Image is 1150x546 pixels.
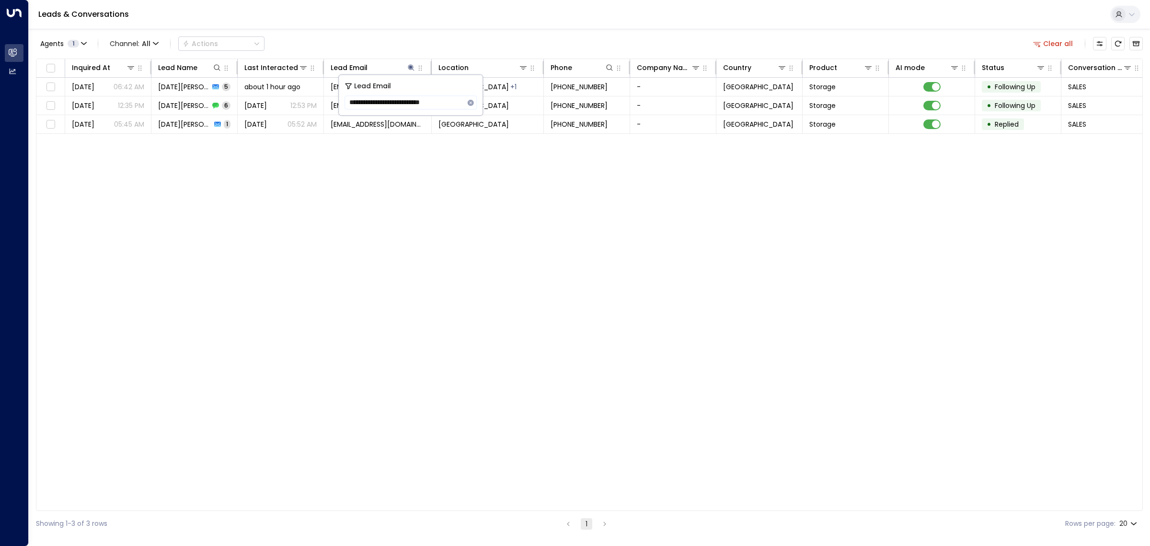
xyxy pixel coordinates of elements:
[438,62,469,73] div: Location
[72,62,136,73] div: Inquired At
[158,101,209,110] span: Lucia Martins
[222,83,230,91] span: 5
[995,119,1019,129] span: Replied
[72,101,94,110] span: Sep 13, 2025
[158,119,211,129] span: Lucia Martins
[723,101,793,110] span: United Kingdom
[183,39,218,48] div: Actions
[36,37,90,50] button: Agents1
[630,96,716,115] td: -
[1111,37,1125,50] span: Refresh
[72,62,110,73] div: Inquired At
[244,101,267,110] span: Sep 26, 2025
[987,97,991,114] div: •
[106,37,162,50] button: Channel:All
[222,101,230,109] span: 6
[287,119,317,129] p: 05:52 AM
[809,82,836,92] span: Storage
[630,115,716,133] td: -
[1065,519,1115,529] label: Rows per page:
[244,119,267,129] span: Sep 11, 2025
[142,40,150,47] span: All
[331,62,368,73] div: Lead Email
[224,120,230,128] span: 1
[45,62,57,74] span: Toggle select all
[551,62,614,73] div: Phone
[637,62,691,73] div: Company Name
[987,79,991,95] div: •
[290,101,317,110] p: 12:53 PM
[331,82,425,92] span: luciamartins.131367@gmail.com
[45,100,57,112] span: Toggle select row
[118,101,144,110] p: 12:35 PM
[331,119,425,129] span: luciamartins.131367@gmail.com
[38,9,129,20] a: Leads & Conversations
[244,62,308,73] div: Last Interacted
[36,519,107,529] div: Showing 1-3 of 3 rows
[723,119,793,129] span: United Kingdom
[1068,62,1123,73] div: Conversation Type
[723,82,793,92] span: United Kingdom
[331,101,425,110] span: luciamartins.131367@gmail.com
[809,62,837,73] div: Product
[244,62,298,73] div: Last Interacted
[40,40,64,47] span: Agents
[72,119,94,129] span: Sep 11, 2025
[562,518,611,530] nav: pagination navigation
[45,81,57,93] span: Toggle select row
[114,82,144,92] p: 06:42 AM
[1068,101,1086,110] span: SALES
[896,62,925,73] div: AI mode
[809,62,873,73] div: Product
[896,62,959,73] div: AI mode
[438,62,528,73] div: Location
[581,518,592,530] button: page 1
[1068,82,1086,92] span: SALES
[551,62,572,73] div: Phone
[354,81,391,92] span: Lead Email
[809,101,836,110] span: Storage
[438,119,509,129] span: Space Station Isleworth
[551,82,608,92] span: +447857533991
[982,62,1046,73] div: Status
[45,119,57,131] span: Toggle select row
[987,116,991,132] div: •
[68,40,79,47] span: 1
[1029,37,1077,50] button: Clear all
[995,101,1035,110] span: Following Up
[178,36,264,51] div: Button group with a nested menu
[331,62,416,73] div: Lead Email
[1068,62,1132,73] div: Conversation Type
[1093,37,1106,50] button: Customize
[1119,517,1139,531] div: 20
[1068,119,1086,129] span: SALES
[630,78,716,96] td: -
[158,62,222,73] div: Lead Name
[982,62,1004,73] div: Status
[510,82,517,92] div: Space Station Brentford
[1129,37,1143,50] button: Archived Leads
[723,62,787,73] div: Country
[114,119,144,129] p: 05:45 AM
[178,36,264,51] button: Actions
[72,82,94,92] span: Sep 11, 2025
[551,101,608,110] span: +447857533991
[106,37,162,50] span: Channel:
[158,62,197,73] div: Lead Name
[995,82,1035,92] span: Following Up
[551,119,608,129] span: +447857533991
[244,82,300,92] span: about 1 hour ago
[809,119,836,129] span: Storage
[637,62,701,73] div: Company Name
[723,62,751,73] div: Country
[158,82,209,92] span: Lucia Martins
